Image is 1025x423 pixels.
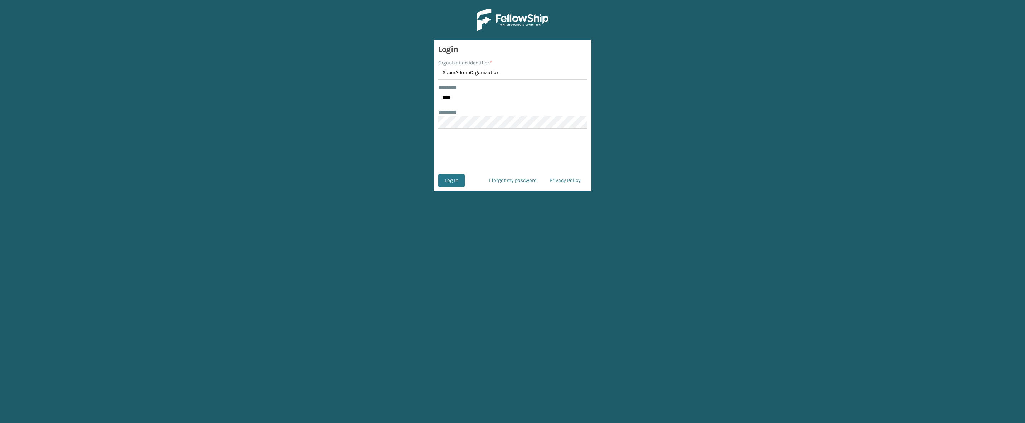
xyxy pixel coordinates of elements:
button: Log In [438,174,465,187]
a: I forgot my password [483,174,543,187]
iframe: reCAPTCHA [458,138,567,165]
a: Privacy Policy [543,174,587,187]
label: Organization Identifier [438,59,492,67]
img: Logo [477,9,548,31]
h3: Login [438,44,587,55]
